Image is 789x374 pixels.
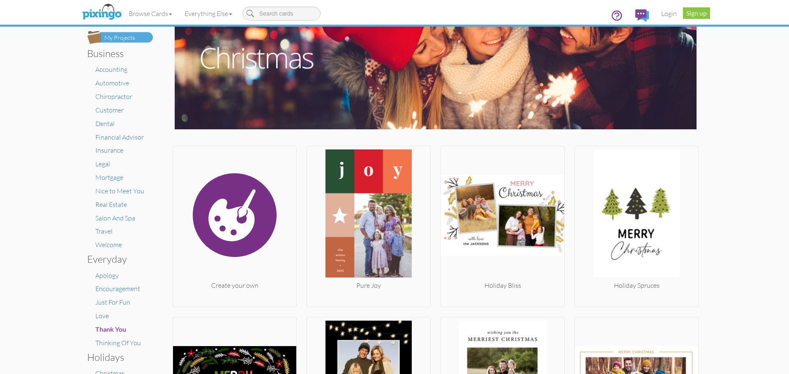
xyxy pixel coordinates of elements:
[87,48,147,59] h3: Business
[635,9,649,22] img: comments.svg
[95,65,127,73] a: Accounting
[95,325,126,333] span: Thank You
[683,7,710,19] a: Sign up
[95,92,132,101] a: Chiropractor
[655,3,683,24] a: Login
[104,34,135,42] div: My Projects
[95,187,144,195] a: Nice to Meet You
[87,254,147,264] h3: Everyday
[95,119,115,128] a: Dental
[95,106,124,114] a: Customer
[87,31,153,44] img: my-projects-button.png
[95,241,122,249] a: Welcome
[307,281,430,290] div: Pure Joy
[87,352,147,363] h3: Holidays
[173,281,296,290] div: Create your own
[95,298,130,306] a: Just For Fun
[242,7,321,21] input: Search cards
[80,2,124,23] img: pixingo logo
[307,149,430,281] img: 20241113-234659-3a0bc8bd6a64-250.jpg
[95,173,123,181] a: Mortgage
[575,149,698,281] img: 20231106-155747-aa65657b4831-250.jpg
[95,312,109,320] a: Love
[95,160,110,168] a: Legal
[95,200,127,209] a: Real Estate
[95,285,140,293] a: Encouragement
[95,146,123,154] a: Insurance
[178,3,238,24] a: Everything Else
[441,149,564,281] img: 20241113-152228-6b627928bcea-250.jpg
[575,281,698,290] div: Holiday Spruces
[95,339,141,347] a: Thinking Of You
[122,3,178,24] a: Browse Cards
[95,227,113,235] a: Travel
[95,325,126,333] a: Thank You
[173,149,296,281] img: create.svg
[441,281,564,290] div: Holiday Bliss
[95,79,129,87] a: Automotive
[95,271,119,280] a: Apology
[95,214,135,222] a: Salon And Spa
[95,133,144,141] a: Financial Advisor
